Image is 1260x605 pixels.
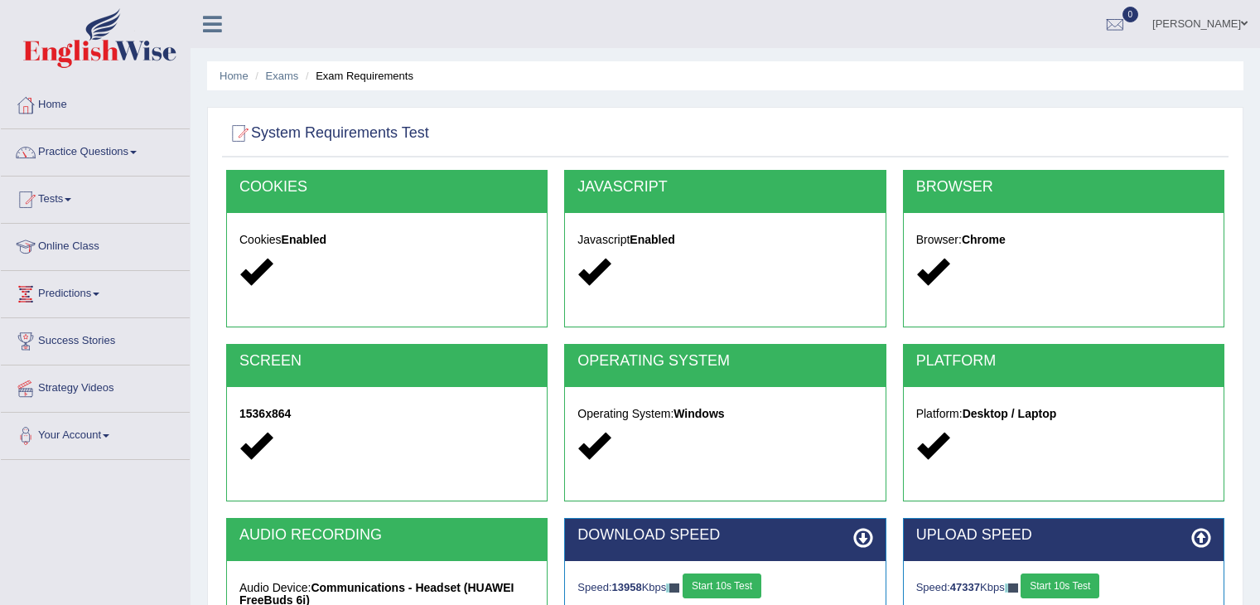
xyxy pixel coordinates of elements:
[1,224,190,265] a: Online Class
[916,574,1211,603] div: Speed: Kbps
[1,129,190,171] a: Practice Questions
[916,408,1211,420] h5: Platform:
[1,413,190,454] a: Your Account
[239,234,534,246] h5: Cookies
[226,121,429,146] h2: System Requirements Test
[1,318,190,360] a: Success Stories
[916,179,1211,196] h2: BROWSER
[577,574,872,603] div: Speed: Kbps
[577,353,872,370] h2: OPERATING SYSTEM
[266,70,299,82] a: Exams
[673,407,724,420] strong: Windows
[683,574,761,598] button: Start 10s Test
[630,233,674,246] strong: Enabled
[1,365,190,407] a: Strategy Videos
[239,353,534,370] h2: SCREEN
[916,527,1211,544] h2: UPLOAD SPEED
[302,68,413,84] li: Exam Requirements
[950,581,980,593] strong: 47337
[1,271,190,312] a: Predictions
[1122,7,1139,22] span: 0
[666,583,679,593] img: ajax-loader-fb-connection.gif
[577,408,872,420] h5: Operating System:
[612,581,642,593] strong: 13958
[1021,574,1099,598] button: Start 10s Test
[239,179,534,196] h2: COOKIES
[577,179,872,196] h2: JAVASCRIPT
[916,353,1211,370] h2: PLATFORM
[577,234,872,246] h5: Javascript
[282,233,326,246] strong: Enabled
[1005,583,1018,593] img: ajax-loader-fb-connection.gif
[220,70,249,82] a: Home
[916,234,1211,246] h5: Browser:
[1,82,190,123] a: Home
[963,407,1057,420] strong: Desktop / Laptop
[962,233,1006,246] strong: Chrome
[577,527,872,544] h2: DOWNLOAD SPEED
[239,527,534,544] h2: AUDIO RECORDING
[239,407,291,420] strong: 1536x864
[1,177,190,218] a: Tests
